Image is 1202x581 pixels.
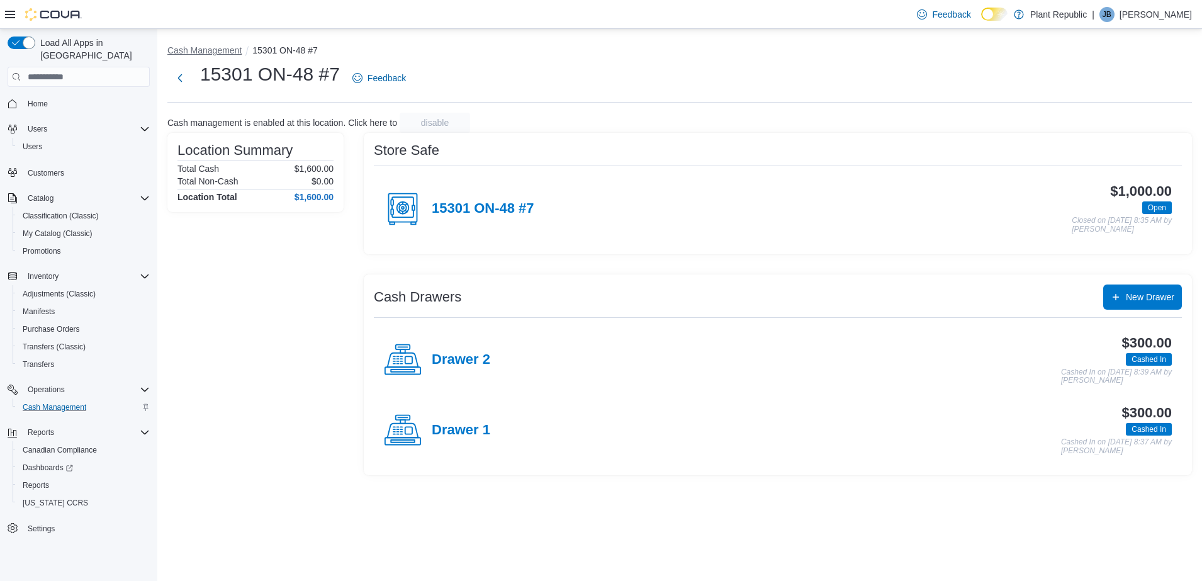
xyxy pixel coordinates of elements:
[23,142,42,152] span: Users
[1126,291,1174,303] span: New Drawer
[1126,353,1172,366] span: Cashed In
[1142,201,1172,214] span: Open
[23,121,150,137] span: Users
[18,495,93,510] a: [US_STATE] CCRS
[177,164,219,174] h6: Total Cash
[13,320,155,338] button: Purchase Orders
[13,303,155,320] button: Manifests
[18,322,150,337] span: Purchase Orders
[23,121,52,137] button: Users
[23,269,150,284] span: Inventory
[295,192,334,202] h4: $1,600.00
[432,352,490,368] h4: Drawer 2
[23,425,150,440] span: Reports
[18,460,150,475] span: Dashboards
[23,96,53,111] a: Home
[13,242,155,260] button: Promotions
[18,226,98,241] a: My Catalog (Classic)
[1122,336,1172,351] h3: $300.00
[18,357,59,372] a: Transfers
[18,443,102,458] a: Canadian Compliance
[1120,7,1192,22] p: [PERSON_NAME]
[18,460,78,475] a: Dashboards
[3,424,155,441] button: Reports
[1126,423,1172,436] span: Cashed In
[18,357,150,372] span: Transfers
[13,225,155,242] button: My Catalog (Classic)
[295,164,334,174] p: $1,600.00
[1132,354,1166,365] span: Cashed In
[23,191,59,206] button: Catalog
[23,342,86,352] span: Transfers (Classic)
[23,269,64,284] button: Inventory
[347,65,411,91] a: Feedback
[13,459,155,477] a: Dashboards
[25,8,82,21] img: Cova
[374,143,439,158] h3: Store Safe
[18,286,150,302] span: Adjustments (Classic)
[912,2,975,27] a: Feedback
[421,116,449,129] span: disable
[3,94,155,113] button: Home
[177,192,237,202] h4: Location Total
[1072,217,1172,234] p: Closed on [DATE] 8:35 AM by [PERSON_NAME]
[28,524,55,534] span: Settings
[167,65,193,91] button: Next
[23,359,54,369] span: Transfers
[23,521,60,536] a: Settings
[8,89,150,570] nav: Complex example
[3,189,155,207] button: Catalog
[18,478,54,493] a: Reports
[28,427,54,437] span: Reports
[18,339,150,354] span: Transfers (Classic)
[23,191,150,206] span: Catalog
[18,226,150,241] span: My Catalog (Classic)
[23,307,55,317] span: Manifests
[432,201,534,217] h4: 15301 ON-48 #7
[23,425,59,440] button: Reports
[1092,7,1094,22] p: |
[23,382,70,397] button: Operations
[18,139,150,154] span: Users
[13,338,155,356] button: Transfers (Classic)
[13,441,155,459] button: Canadian Compliance
[28,271,59,281] span: Inventory
[18,400,91,415] a: Cash Management
[18,443,150,458] span: Canadian Compliance
[18,244,150,259] span: Promotions
[13,398,155,416] button: Cash Management
[177,176,239,186] h6: Total Non-Cash
[200,62,340,87] h1: 15301 ON-48 #7
[23,289,96,299] span: Adjustments (Classic)
[932,8,970,21] span: Feedback
[28,193,53,203] span: Catalog
[1099,7,1115,22] div: Justin Berg
[1132,424,1166,435] span: Cashed In
[1061,438,1172,455] p: Cashed In on [DATE] 8:37 AM by [PERSON_NAME]
[23,324,80,334] span: Purchase Orders
[252,45,318,55] button: 15301 ON-48 #7
[23,445,97,455] span: Canadian Compliance
[374,290,461,305] h3: Cash Drawers
[18,304,150,319] span: Manifests
[3,163,155,181] button: Customers
[1030,7,1087,22] p: Plant Republic
[312,176,334,186] p: $0.00
[23,498,88,508] span: [US_STATE] CCRS
[23,164,150,180] span: Customers
[167,45,242,55] button: Cash Management
[18,208,104,223] a: Classification (Classic)
[28,168,64,178] span: Customers
[28,385,65,395] span: Operations
[13,207,155,225] button: Classification (Classic)
[13,356,155,373] button: Transfers
[400,113,470,133] button: disable
[1103,7,1111,22] span: JB
[28,124,47,134] span: Users
[981,8,1008,21] input: Dark Mode
[23,521,150,536] span: Settings
[13,477,155,494] button: Reports
[23,463,73,473] span: Dashboards
[35,37,150,62] span: Load All Apps in [GEOGRAPHIC_DATA]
